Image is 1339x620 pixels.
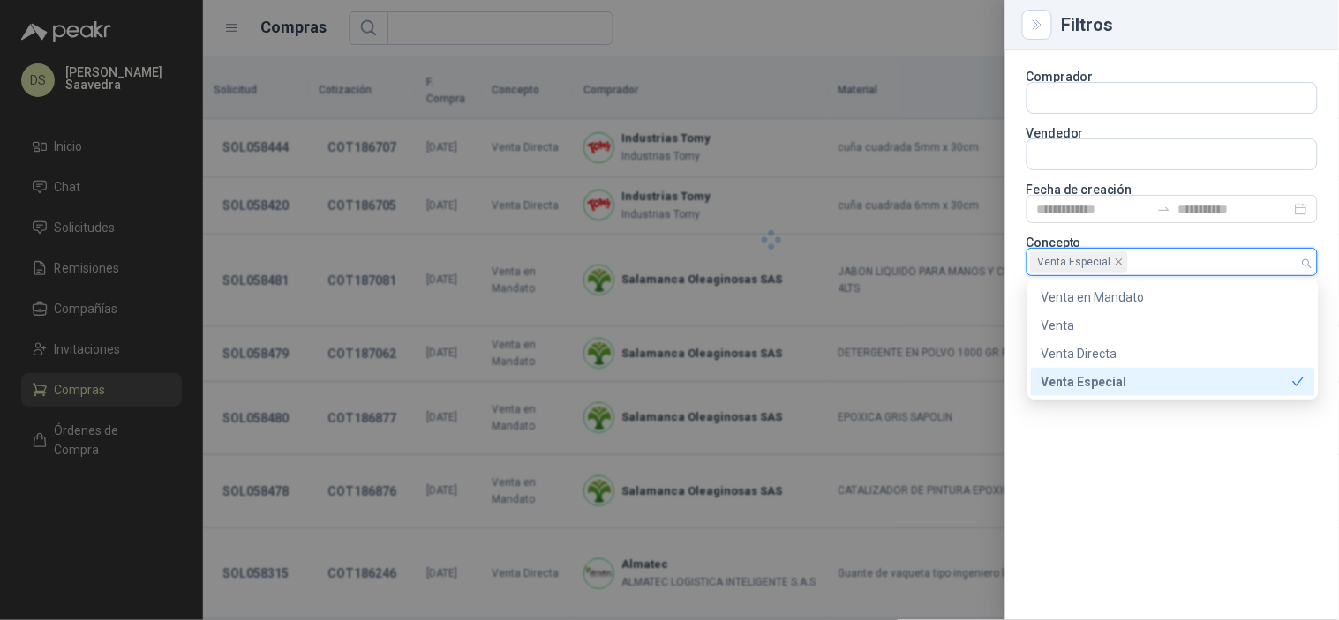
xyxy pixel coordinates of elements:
div: Venta [1042,316,1305,335]
div: Venta Especial [1031,368,1315,396]
div: Venta Especial [1042,372,1292,392]
div: Venta en Mandato [1031,283,1315,311]
p: Concepto [1027,237,1318,248]
div: Venta [1031,311,1315,340]
div: Filtros [1062,16,1318,34]
p: Vendedor [1027,128,1318,138]
span: check [1292,376,1305,388]
span: Venta Especial [1030,251,1128,273]
span: close [1115,258,1124,266]
span: swap-right [1157,202,1171,216]
div: Venta Directa [1042,344,1305,363]
p: Comprador [1027,71,1318,82]
span: Venta Especial [1038,252,1111,272]
div: Venta en Mandato [1042,288,1305,307]
span: to [1157,202,1171,216]
div: Venta Directa [1031,340,1315,368]
button: Close [1027,14,1048,35]
p: Fecha de creación [1027,184,1318,195]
